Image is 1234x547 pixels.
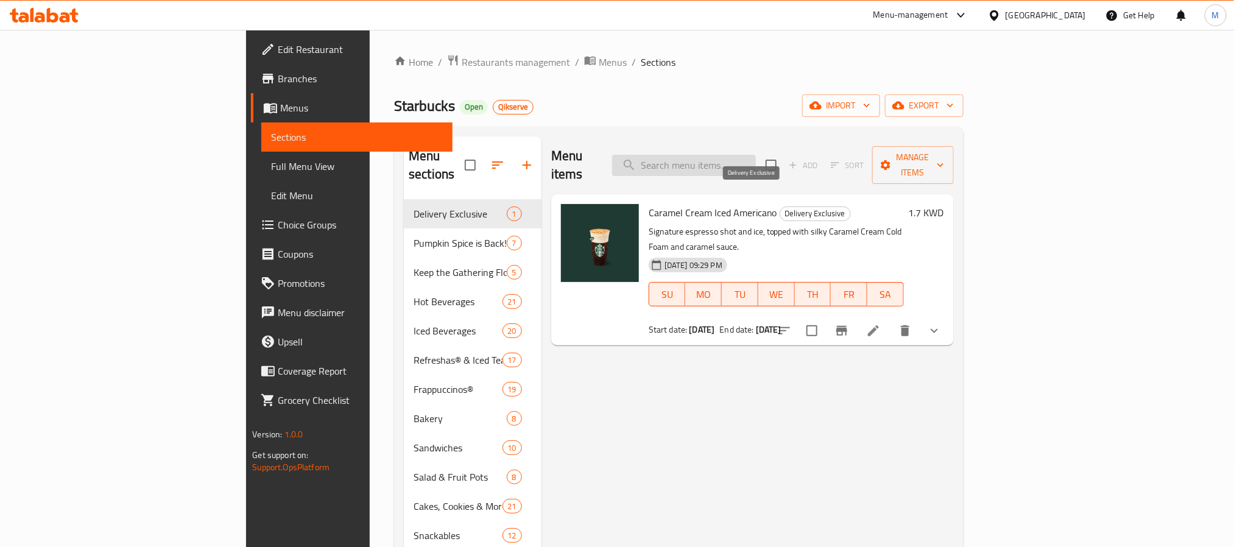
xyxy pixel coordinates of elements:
[720,322,754,337] span: End date:
[784,156,823,175] span: Add item
[414,206,506,221] span: Delivery Exclusive
[414,411,506,426] span: Bakery
[493,102,533,112] span: Qikserve
[278,247,442,261] span: Coupons
[414,440,502,455] span: Sandwiches
[271,159,442,174] span: Full Menu View
[414,294,502,309] span: Hot Beverages
[502,440,522,455] div: items
[758,282,795,306] button: WE
[414,470,506,484] div: Salad & Fruit Pots
[251,298,452,327] a: Menu disclaimer
[483,150,512,180] span: Sort sections
[414,528,502,543] span: Snackables
[503,501,521,512] span: 21
[927,323,942,338] svg: Show Choices
[507,471,521,483] span: 8
[823,156,872,175] span: Select section first
[507,413,521,425] span: 8
[502,528,522,543] div: items
[404,375,541,404] div: Frappuccinos®19
[278,71,442,86] span: Branches
[414,236,506,250] span: Pumpkin Spice is Back!
[507,236,522,250] div: items
[867,282,904,306] button: SA
[685,282,722,306] button: MO
[278,276,442,291] span: Promotions
[873,8,948,23] div: Menu-management
[404,287,541,316] div: Hot Beverages21
[414,265,506,280] div: Keep the Gathering Flowing
[722,282,758,306] button: TU
[251,93,452,122] a: Menus
[271,188,442,203] span: Edit Menu
[404,404,541,433] div: Bakery8
[278,393,442,408] span: Grocery Checklist
[503,384,521,395] span: 19
[271,130,442,144] span: Sections
[802,94,880,117] button: import
[763,286,790,303] span: WE
[649,282,686,306] button: SU
[836,286,862,303] span: FR
[507,208,521,220] span: 1
[502,353,522,367] div: items
[404,258,541,287] div: Keep the Gathering Flowing5
[251,239,452,269] a: Coupons
[404,199,541,228] div: Delivery Exclusive1
[278,217,442,232] span: Choice Groups
[404,492,541,521] div: Cakes, Cookies & More21
[641,55,675,69] span: Sections
[799,318,825,344] span: Select to update
[278,42,442,57] span: Edit Restaurant
[561,204,639,282] img: Caramel Cream Iced Americano
[284,426,303,442] span: 1.0.0
[689,322,715,337] b: [DATE]
[502,294,522,309] div: items
[503,325,521,337] span: 20
[394,54,963,70] nav: breadcrumb
[660,259,727,271] span: [DATE] 09:29 PM
[507,470,522,484] div: items
[404,433,541,462] div: Sandwiches10
[920,316,949,345] button: show more
[507,238,521,249] span: 7
[414,323,502,338] span: Iced Beverages
[1212,9,1219,22] span: M
[252,459,330,475] a: Support.OpsPlatform
[507,411,522,426] div: items
[507,265,522,280] div: items
[612,155,756,176] input: search
[551,147,598,183] h2: Menu items
[252,447,308,463] span: Get support on:
[404,462,541,492] div: Salad & Fruit Pots8
[690,286,717,303] span: MO
[460,102,488,112] span: Open
[872,146,954,184] button: Manage items
[780,206,850,221] span: Delivery Exclusive
[507,267,521,278] span: 5
[414,353,502,367] span: Refreshas® & Iced Teas
[885,94,964,117] button: export
[404,228,541,258] div: Pumpkin Spice is Back!7
[909,204,944,221] h6: 1.7 KWD
[584,54,627,70] a: Menus
[457,152,483,178] span: Select all sections
[503,355,521,366] span: 17
[261,181,452,210] a: Edit Menu
[502,382,522,397] div: items
[503,530,521,542] span: 12
[756,322,781,337] b: [DATE]
[882,150,944,180] span: Manage items
[414,499,502,513] span: Cakes, Cookies & More
[872,286,899,303] span: SA
[649,203,777,222] span: Caramel Cream Iced Americano
[827,316,856,345] button: Branch-specific-item
[251,327,452,356] a: Upsell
